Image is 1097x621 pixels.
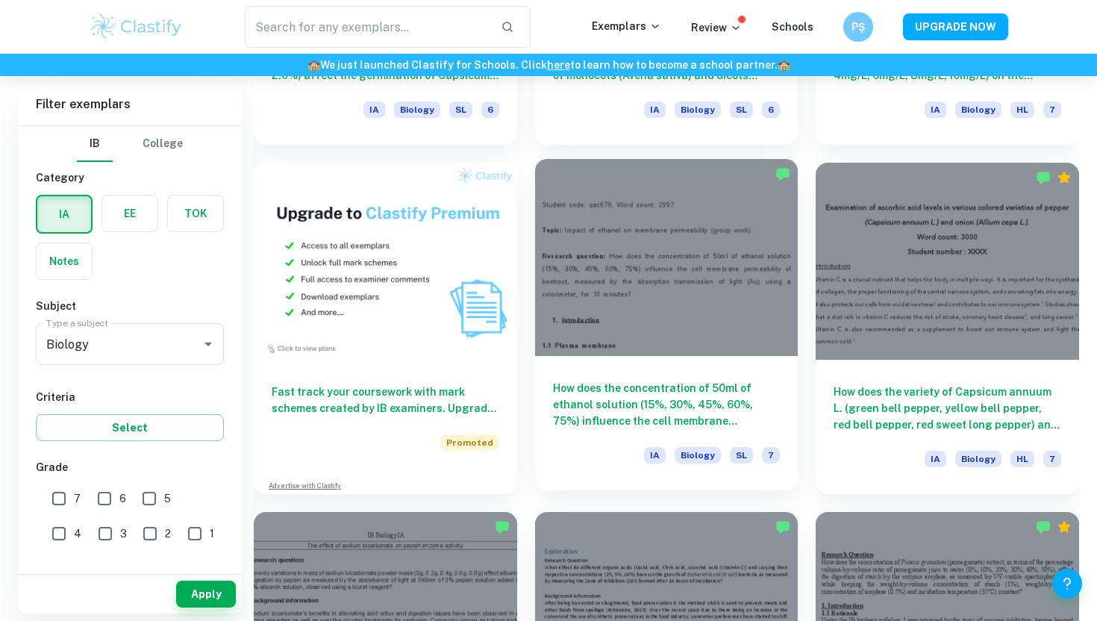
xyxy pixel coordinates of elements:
[89,12,184,42] img: Clastify logo
[592,18,661,34] p: Exemplars
[644,447,666,464] span: IA
[644,102,666,118] span: IA
[778,59,790,71] span: 🏫
[37,196,91,232] button: IA
[762,447,780,464] span: 7
[77,126,183,162] div: Filter type choice
[762,102,780,118] span: 6
[1057,170,1072,185] div: Premium
[46,316,108,329] label: Type a subject
[74,525,81,542] span: 4
[198,334,219,355] button: Open
[730,102,753,118] span: SL
[176,581,236,608] button: Apply
[495,519,510,534] img: Marked
[955,451,1001,467] span: Biology
[547,59,570,71] a: here
[254,163,517,360] img: Thumbnail
[164,490,171,507] span: 5
[245,6,489,48] input: Search for any exemplars...
[3,57,1094,73] h6: We just launched Clastify for Schools. Click to learn how to become a school partner.
[1057,519,1072,534] div: Premium
[1010,451,1034,467] span: HL
[775,166,790,181] img: Marked
[850,19,867,35] h6: PŞ
[269,481,341,491] a: Advertise with Clastify
[775,519,790,534] img: Marked
[210,525,214,542] span: 1
[955,102,1001,118] span: Biology
[1036,170,1051,185] img: Marked
[772,21,813,33] a: Schools
[481,102,499,118] span: 6
[675,102,721,118] span: Biology
[119,490,126,507] span: 6
[36,169,224,186] h6: Category
[102,196,157,231] button: EE
[675,447,721,464] span: Biology
[730,447,753,464] span: SL
[394,102,440,118] span: Biology
[168,196,223,231] button: TOK
[77,126,113,162] button: IB
[843,12,873,42] button: PŞ
[272,384,499,416] h6: Fast track your coursework with mark schemes created by IB examiners. Upgrade now
[449,102,472,118] span: SL
[165,525,171,542] span: 2
[1043,451,1061,467] span: 7
[36,298,224,314] h6: Subject
[1036,519,1051,534] img: Marked
[37,243,92,279] button: Notes
[143,126,183,162] button: College
[834,384,1061,433] h6: How does the variety of Capsicum annuum L. (green bell pepper, yellow bell pepper, red bell peppe...
[925,102,946,118] span: IA
[691,19,742,36] p: Review
[553,380,781,429] h6: How does the concentration of 50ml of ethanol solution (15%, 30%, 45%, 60%, 75%) influence the ce...
[18,84,242,125] h6: Filter exemplars
[1010,102,1034,118] span: HL
[1043,102,1061,118] span: 7
[903,13,1008,40] button: UPGRADE NOW
[120,525,127,542] span: 3
[440,434,499,451] span: Promoted
[36,389,224,405] h6: Criteria
[36,567,224,583] h6: Level
[74,490,81,507] span: 7
[363,102,385,118] span: IA
[36,414,224,441] button: Select
[36,459,224,475] h6: Grade
[1052,569,1082,599] button: Help and Feedback
[925,451,946,467] span: IA
[816,163,1079,494] a: How does the variety of Capsicum annuum L. (green bell pepper, yellow bell pepper, red bell peppe...
[535,163,798,494] a: How does the concentration of 50ml of ethanol solution (15%, 30%, 45%, 60%, 75%) influence the ce...
[307,59,320,71] span: 🏫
